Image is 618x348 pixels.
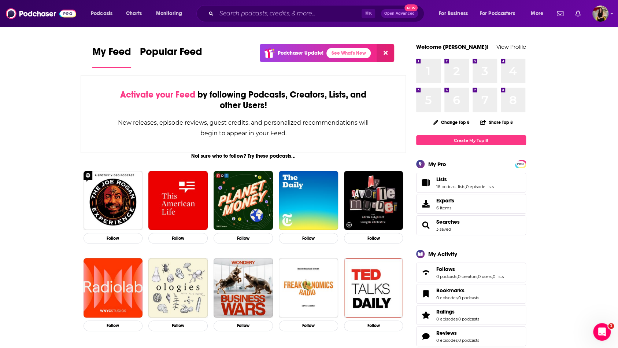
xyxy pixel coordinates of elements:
[434,8,477,19] button: open menu
[428,161,446,168] div: My Pro
[436,287,479,294] a: Bookmarks
[156,8,182,19] span: Monitoring
[214,171,273,230] a: Planet Money
[436,308,479,315] a: Ratings
[436,227,451,232] a: 3 saved
[279,320,338,331] button: Follow
[279,258,338,318] img: Freakonomics Radio
[121,8,146,19] a: Charts
[86,8,122,19] button: open menu
[214,320,273,331] button: Follow
[457,274,458,279] span: ,
[92,45,131,68] a: My Feed
[140,45,202,68] a: Popular Feed
[416,194,526,214] a: Exports
[477,274,478,279] span: ,
[436,197,454,204] span: Exports
[217,8,362,19] input: Search podcasts, credits, & more...
[120,89,195,100] span: Activate your Feed
[416,305,526,325] span: Ratings
[480,115,513,129] button: Share Top 8
[419,267,433,278] a: Follows
[493,274,504,279] a: 0 lists
[458,316,479,322] a: 0 podcasts
[436,219,460,225] a: Searches
[480,8,515,19] span: For Podcasters
[419,331,433,341] a: Reviews
[436,266,504,272] a: Follows
[419,310,433,320] a: Ratings
[436,330,479,336] a: Reviews
[458,274,477,279] a: 0 creators
[496,43,526,50] a: View Profile
[148,233,208,243] button: Follow
[572,7,584,20] a: Show notifications dropdown
[404,4,418,11] span: New
[593,323,611,341] iframe: Intercom live chat
[436,274,457,279] a: 0 podcasts
[554,7,566,20] a: Show notifications dropdown
[416,173,526,193] span: Lists
[214,258,273,318] img: Business Wars
[516,161,525,167] span: PRO
[118,117,369,139] div: New releases, episode reviews, guest credits, and personalized recommendations will begin to appe...
[436,176,447,183] span: Lists
[436,338,458,343] a: 0 episodes
[140,45,202,62] span: Popular Feed
[344,233,403,243] button: Follow
[118,89,369,111] div: by following Podcasts, Creators, Lists, and other Users!
[478,274,492,279] a: 0 users
[416,43,489,50] a: Welcome [PERSON_NAME]!
[492,274,493,279] span: ,
[148,320,208,331] button: Follow
[436,205,454,210] span: 6 items
[344,171,403,230] img: My Favorite Murder with Karen Kilgariff and Georgia Hardstark
[419,220,433,230] a: Searches
[592,6,608,22] button: Show profile menu
[279,171,338,230] img: The Daily
[419,289,433,299] a: Bookmarks
[344,320,403,331] button: Follow
[608,323,614,329] span: 1
[416,263,526,282] span: Follows
[151,8,192,19] button: open menu
[428,250,457,257] div: My Activity
[84,233,143,243] button: Follow
[516,161,525,166] a: PRO
[419,177,433,188] a: Lists
[592,6,608,22] img: User Profile
[381,9,418,18] button: Open AdvancedNew
[416,215,526,235] span: Searches
[531,8,543,19] span: More
[84,258,143,318] img: Radiolab
[475,8,526,19] button: open menu
[362,9,375,18] span: ⌘ K
[81,153,406,159] div: Not sure who to follow? Try these podcasts...
[416,135,526,145] a: Create My Top 8
[592,6,608,22] span: Logged in as cassey
[91,8,112,19] span: Podcasts
[148,171,208,230] img: This American Life
[436,184,465,189] a: 16 podcast lists
[84,171,143,230] img: The Joe Rogan Experience
[6,7,76,21] img: Podchaser - Follow, Share and Rate Podcasts
[92,45,131,62] span: My Feed
[344,258,403,318] img: TED Talks Daily
[436,330,457,336] span: Reviews
[126,8,142,19] span: Charts
[436,176,494,183] a: Lists
[148,258,208,318] img: Ologies with Alie Ward
[84,320,143,331] button: Follow
[436,316,458,322] a: 0 episodes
